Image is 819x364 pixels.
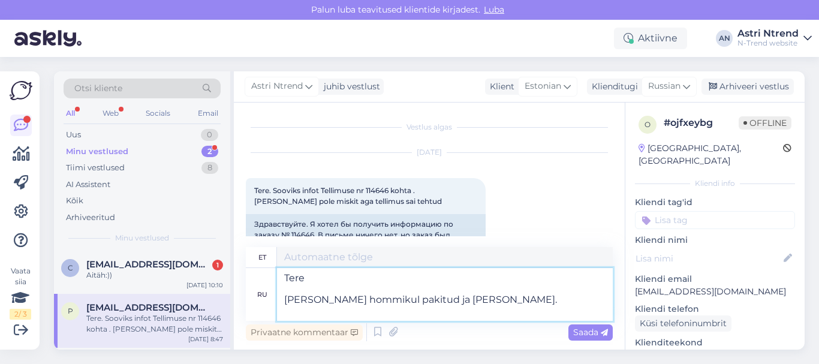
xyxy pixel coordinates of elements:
div: Klient [485,80,514,93]
p: Kliendi tag'id [635,196,795,209]
textarea: Tere [PERSON_NAME] hommikul pakitud ja [PERSON_NAME]. [277,268,613,321]
p: Kliendi nimi [635,234,795,246]
span: Offline [739,116,791,130]
div: Kliendi info [635,178,795,189]
div: Aktiivne [614,28,687,49]
div: Vestlus algas [246,122,613,133]
div: AN [716,30,733,47]
div: Privaatne kommentaar [246,324,363,341]
div: [GEOGRAPHIC_DATA], [GEOGRAPHIC_DATA] [639,142,783,167]
span: Minu vestlused [115,233,169,243]
div: 0 [201,129,218,141]
p: Klienditeekond [635,336,795,349]
span: Astri Ntrend [251,80,303,93]
div: Küsi telefoninumbrit [635,315,731,332]
span: o [645,120,651,129]
p: Kliendi email [635,273,795,285]
div: Socials [143,106,173,121]
span: Saada [573,327,608,338]
div: 2 [201,146,218,158]
div: Email [195,106,221,121]
div: Astri Ntrend [737,29,799,38]
input: Lisa tag [635,211,795,229]
div: Здравствуйте. Я хотел бы получить информацию по заказу № 114646. В письме ничего нет, но заказ бы... [246,214,486,256]
span: Russian [648,80,681,93]
div: Arhiveeritud [66,212,115,224]
div: [DATE] 10:10 [186,281,223,290]
p: [EMAIL_ADDRESS][DOMAIN_NAME] [635,285,795,298]
div: Klienditugi [587,80,638,93]
div: Tiimi vestlused [66,162,125,174]
span: priivits.a@gmail.com [86,302,211,313]
div: # ojfxeybg [664,116,739,130]
div: Kõik [66,195,83,207]
div: Arhiveeri vestlus [701,79,794,95]
div: ru [257,284,267,305]
span: Otsi kliente [74,82,122,95]
div: All [64,106,77,121]
span: Estonian [525,80,561,93]
div: Web [100,106,121,121]
div: Aitäh:)) [86,270,223,281]
span: C [68,263,73,272]
div: juhib vestlust [319,80,380,93]
div: 1 [212,260,223,270]
span: Carolgretaaa@gmail.com [86,259,211,270]
div: N-Trend website [737,38,799,48]
span: Tere. Sooviks infot Tellimuse nr 114646 kohta . [PERSON_NAME] pole miskit aga tellimus sai tehtud [254,186,442,206]
div: Uus [66,129,81,141]
div: AI Assistent [66,179,110,191]
div: Minu vestlused [66,146,128,158]
div: Vaata siia [10,266,31,320]
div: 8 [201,162,218,174]
a: Astri NtrendN-Trend website [737,29,812,48]
span: p [68,306,73,315]
div: et [258,247,266,267]
span: Luba [480,4,508,15]
div: [DATE] 8:47 [188,335,223,344]
input: Lisa nimi [636,252,781,265]
img: Askly Logo [10,81,32,100]
div: 2 / 3 [10,309,31,320]
p: Kliendi telefon [635,303,795,315]
div: [DATE] [246,147,613,158]
div: Tere. Sooviks infot Tellimuse nr 114646 kohta . [PERSON_NAME] pole miskit aga tellimus sai tehtud [86,313,223,335]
